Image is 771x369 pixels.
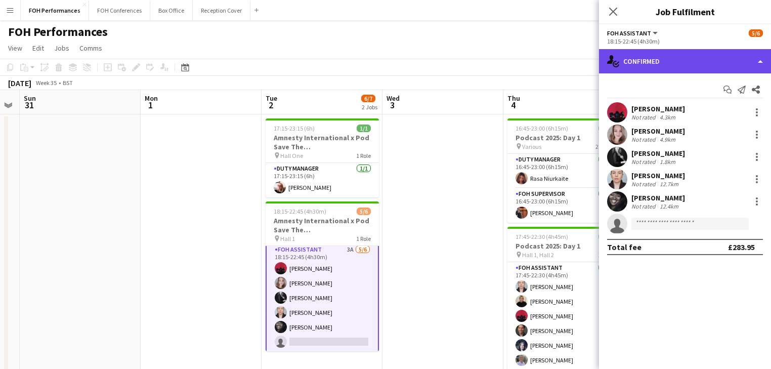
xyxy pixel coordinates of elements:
span: Wed [387,94,400,103]
a: Comms [75,42,106,55]
span: Hall 1, Hall 2 [522,251,554,259]
div: 18:15-22:45 (4h30m) [607,37,763,45]
span: Various [522,143,541,150]
h1: FOH Performances [8,24,108,39]
span: 18:15-22:45 (4h30m) [274,208,326,215]
span: 6/7 [361,95,375,102]
span: Comms [79,44,102,53]
div: 4.3km [658,113,677,121]
span: Hall 1 [280,235,295,242]
div: [PERSON_NAME] [631,127,685,136]
div: Confirmed [599,49,771,73]
div: Total fee [607,242,641,252]
span: 17:15-23:15 (6h) [274,125,315,132]
span: 1 [143,99,158,111]
span: Hall One [280,152,303,159]
div: [DATE] [8,78,31,88]
span: FOH Assistant [607,29,651,37]
button: FOH Performances [21,1,89,20]
h3: Job Fulfilment [599,5,771,18]
span: Tue [266,94,277,103]
app-card-role: Duty Manager1/117:15-23:15 (6h)[PERSON_NAME] [266,163,379,197]
div: Not rated [631,158,658,166]
div: 4.9km [658,136,677,143]
span: 2/2 [598,125,613,132]
span: 5/6 [357,208,371,215]
div: 12.4km [658,202,680,210]
h3: Amnesty International x Pod Save The [GEOGRAPHIC_DATA] [266,216,379,234]
button: FOH Assistant [607,29,659,37]
app-card-role: FOH Supervisor1/116:45-23:00 (6h15m)[PERSON_NAME] [507,188,621,223]
div: 2 Jobs [362,103,377,111]
button: Box Office [150,1,193,20]
div: 12.7km [658,180,680,188]
div: [PERSON_NAME] [631,149,685,158]
span: 3 [385,99,400,111]
button: Reception Cover [193,1,250,20]
span: 5/6 [749,29,763,37]
span: 31 [22,99,36,111]
a: Jobs [50,42,73,55]
span: Jobs [54,44,69,53]
span: 17:45-22:30 (4h45m) [516,233,568,240]
div: 1.8km [658,158,677,166]
button: FOH Conferences [89,1,150,20]
a: Edit [28,42,48,55]
span: Thu [507,94,520,103]
app-job-card: 18:15-22:45 (4h30m)5/6Amnesty International x Pod Save The [GEOGRAPHIC_DATA] Hall 11 RoleFOH Assi... [266,201,379,351]
a: View [4,42,26,55]
span: 6/6 [598,233,613,240]
span: 2 Roles [595,143,613,150]
span: 2 [264,99,277,111]
span: View [8,44,22,53]
span: 1 Role [598,251,613,259]
div: [PERSON_NAME] [631,193,685,202]
span: 4 [506,99,520,111]
span: 1 Role [356,235,371,242]
div: £283.95 [728,242,755,252]
div: Not rated [631,180,658,188]
span: Week 35 [33,79,59,87]
app-card-role: FOH Assistant3A5/618:15-22:45 (4h30m)[PERSON_NAME][PERSON_NAME][PERSON_NAME][PERSON_NAME][PERSON_... [266,243,379,353]
span: Edit [32,44,44,53]
h3: Podcast 2025: Day 1 [507,241,621,251]
div: [PERSON_NAME] [631,104,685,113]
app-card-role: Duty Manager1/116:45-23:00 (6h15m)Rasa Niurkaite [507,154,621,188]
span: 1/1 [357,125,371,132]
span: 16:45-23:00 (6h15m) [516,125,568,132]
span: Sun [24,94,36,103]
app-job-card: 16:45-23:00 (6h15m)2/2Podcast 2025: Day 1 Various2 RolesDuty Manager1/116:45-23:00 (6h15m)Rasa Ni... [507,118,621,223]
div: Not rated [631,113,658,121]
span: 1 Role [356,152,371,159]
div: [PERSON_NAME] [631,171,685,180]
div: Not rated [631,202,658,210]
span: Mon [145,94,158,103]
app-job-card: 17:15-23:15 (6h)1/1Amnesty International x Pod Save The [GEOGRAPHIC_DATA] Hall One1 RoleDuty Mana... [266,118,379,197]
h3: Podcast 2025: Day 1 [507,133,621,142]
h3: Amnesty International x Pod Save The [GEOGRAPHIC_DATA] [266,133,379,151]
div: BST [63,79,73,87]
div: Not rated [631,136,658,143]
